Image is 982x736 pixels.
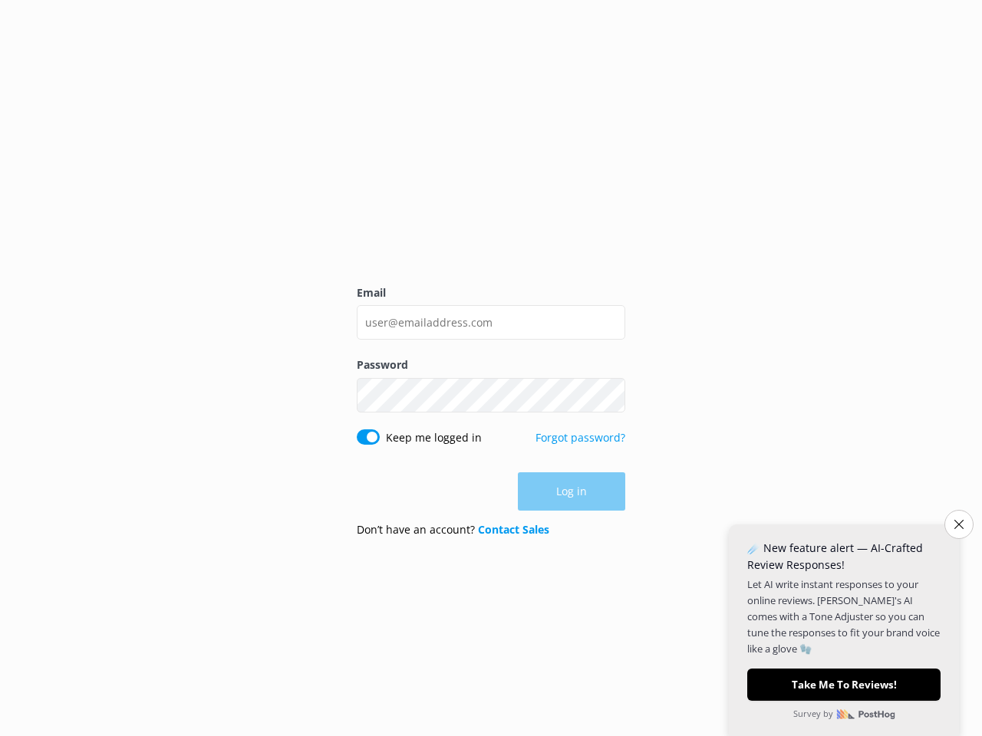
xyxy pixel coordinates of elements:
[478,522,549,537] a: Contact Sales
[595,379,625,410] button: Show password
[357,305,625,340] input: user@emailaddress.com
[357,521,549,538] p: Don’t have an account?
[357,284,625,301] label: Email
[535,430,625,445] a: Forgot password?
[357,356,625,373] label: Password
[386,429,482,446] label: Keep me logged in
